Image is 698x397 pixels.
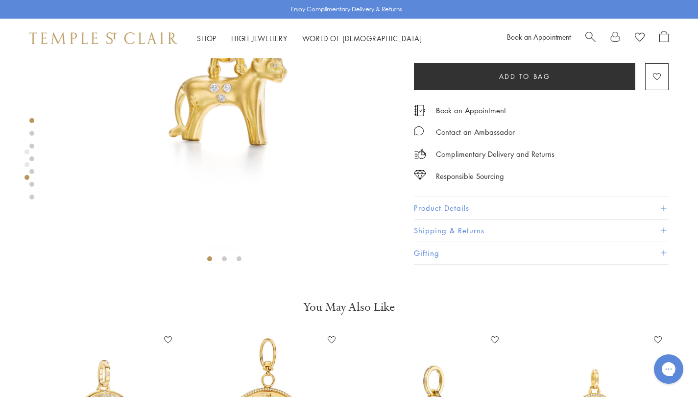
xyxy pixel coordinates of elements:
[436,105,506,116] a: Book an Appointment
[585,31,596,46] a: Search
[414,242,669,264] button: Gifting
[635,31,645,46] a: View Wishlist
[302,33,422,43] a: World of [DEMOGRAPHIC_DATA]World of [DEMOGRAPHIC_DATA]
[231,33,288,43] a: High JewelleryHigh Jewellery
[39,299,659,315] h3: You May Also Like
[499,71,551,82] span: Add to bag
[436,126,515,138] div: Contact an Ambassador
[659,31,669,46] a: Open Shopping Bag
[649,351,688,387] iframe: Gorgias live chat messenger
[414,170,426,180] img: icon_sourcing.svg
[197,32,422,45] nav: Main navigation
[291,4,402,14] p: Enjoy Complimentary Delivery & Returns
[24,147,29,188] div: Product gallery navigation
[414,105,426,116] img: icon_appointment.svg
[436,148,554,160] p: Complimentary Delivery and Returns
[414,126,424,136] img: MessageIcon-01_2.svg
[507,32,571,42] a: Book an Appointment
[414,148,426,160] img: icon_delivery.svg
[414,63,635,90] button: Add to bag
[436,170,504,182] div: Responsible Sourcing
[414,220,669,242] button: Shipping & Returns
[414,198,669,220] button: Product Details
[197,33,217,43] a: ShopShop
[29,32,177,44] img: Temple St. Clair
